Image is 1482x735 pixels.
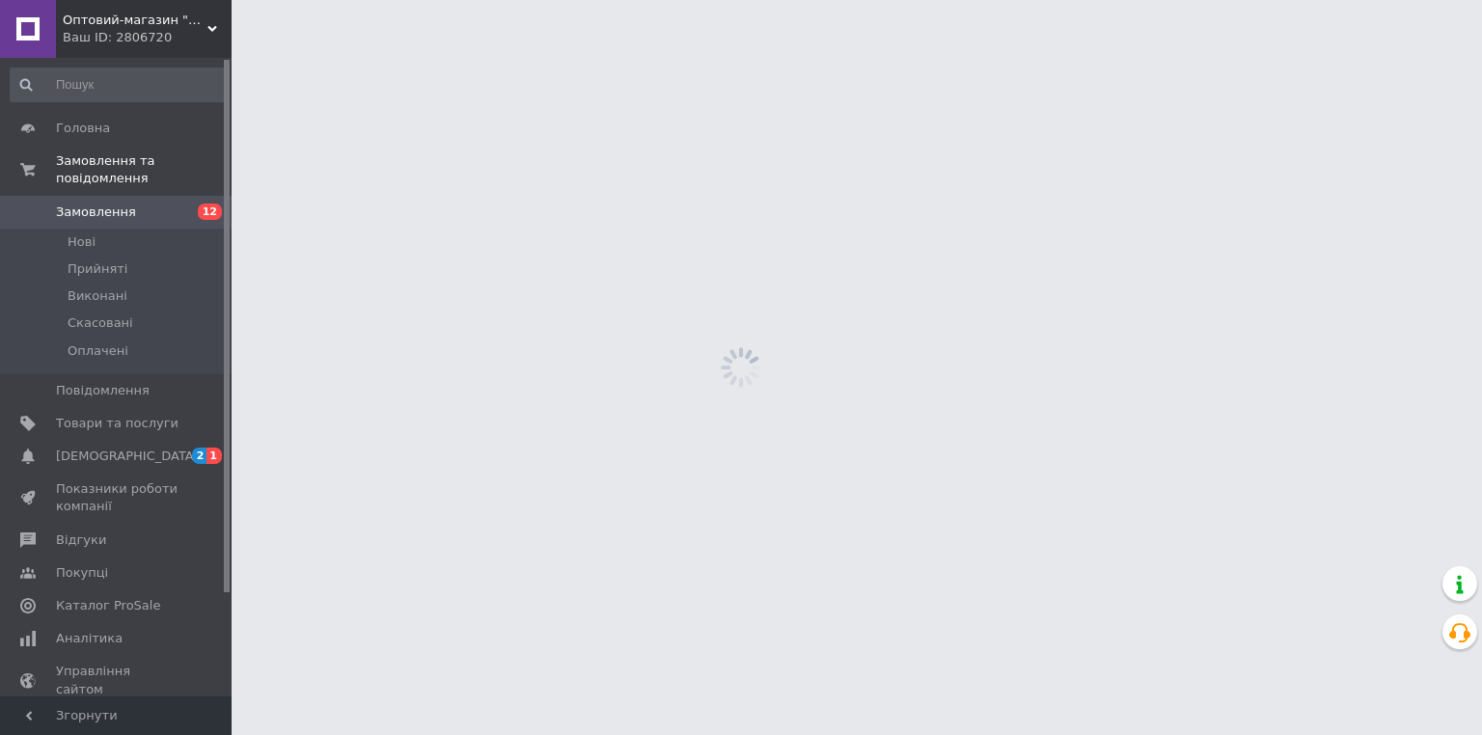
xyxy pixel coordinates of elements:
[56,415,178,432] span: Товари та послуги
[68,342,128,360] span: Оплачені
[68,233,96,251] span: Нові
[63,12,207,29] span: Оптовий-магазин "Юг-Опт"
[56,448,199,465] span: [DEMOGRAPHIC_DATA]
[10,68,228,102] input: Пошук
[68,260,127,278] span: Прийняті
[56,630,123,647] span: Аналітика
[56,204,136,221] span: Замовлення
[56,152,232,187] span: Замовлення та повідомлення
[56,120,110,137] span: Головна
[56,597,160,614] span: Каталог ProSale
[198,204,222,220] span: 12
[68,287,127,305] span: Виконані
[56,480,178,515] span: Показники роботи компанії
[206,448,222,464] span: 1
[68,314,133,332] span: Скасовані
[56,564,108,582] span: Покупці
[56,663,178,697] span: Управління сайтом
[192,448,207,464] span: 2
[63,29,232,46] div: Ваш ID: 2806720
[56,531,106,549] span: Відгуки
[56,382,150,399] span: Повідомлення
